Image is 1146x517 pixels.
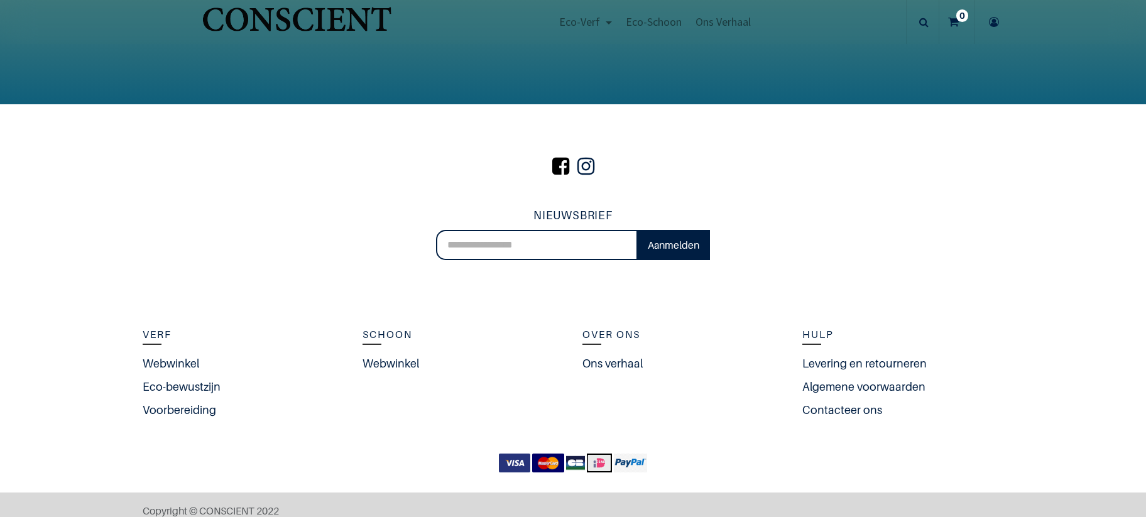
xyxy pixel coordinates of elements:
[956,9,968,22] sup: 0
[499,454,531,472] img: VISA
[802,355,927,372] a: Levering en retourneren
[626,14,682,29] span: Eco-Schoon
[587,454,612,472] img: iDEAL
[532,454,564,472] img: MasterCard
[143,327,344,343] h5: Verf
[143,504,279,517] span: Copyright © CONSCIENT 2022
[637,230,710,260] a: Aanmelden
[614,454,647,472] img: paypal
[566,454,585,472] img: CB
[696,14,751,29] span: Ons Verhaal
[802,378,925,395] a: Algemene voorwaarden
[143,378,221,395] a: Eco-bewustzijn
[436,207,711,225] h5: NIEUWSBRIEF
[363,355,419,372] a: Webwinkel
[582,327,783,343] h5: Over ons
[143,355,199,372] a: Webwinkel
[143,401,216,418] a: Voorbereiding
[363,327,564,343] h5: Schoon
[802,401,882,418] a: Contacteer ons
[582,355,643,372] a: Ons verhaal
[559,14,600,29] span: Eco-Verf
[802,327,1003,343] h5: Hulp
